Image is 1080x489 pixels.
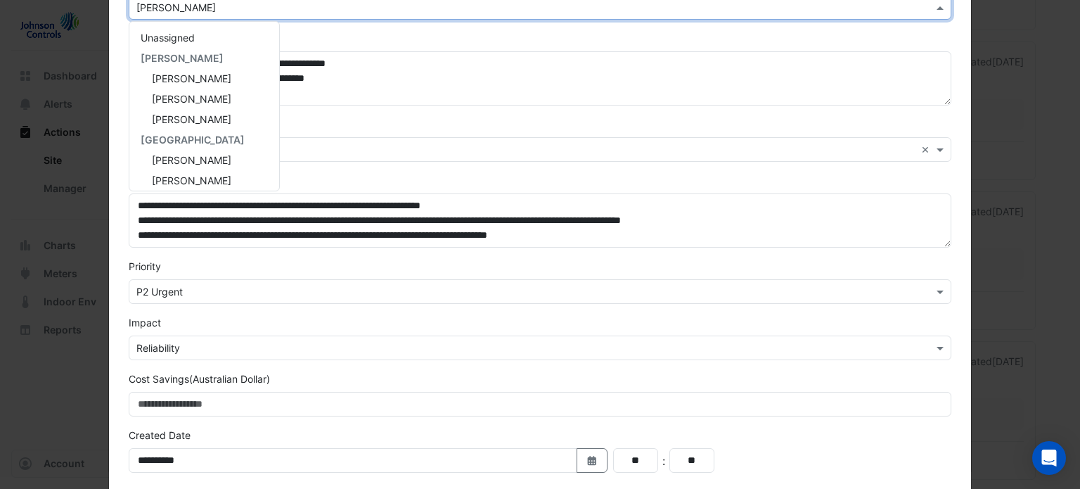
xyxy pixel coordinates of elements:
[613,448,658,473] input: Hours
[152,174,231,186] span: [PERSON_NAME]
[129,371,270,386] label: Cost Savings (Australian Dollar)
[152,72,231,84] span: [PERSON_NAME]
[921,142,933,157] span: Clear
[129,22,279,191] div: Options List
[586,455,598,466] fa-icon: Select Date
[1032,441,1066,475] div: Open Intercom Messenger
[141,32,195,44] span: Unassigned
[141,134,245,146] span: [GEOGRAPHIC_DATA]
[152,93,231,105] span: [PERSON_NAME]
[152,113,231,125] span: [PERSON_NAME]
[129,315,161,330] label: Impact
[129,428,191,443] label: Created Date
[658,452,669,469] div: :
[669,448,714,473] input: Minutes
[129,259,161,274] label: Priority
[152,154,231,166] span: [PERSON_NAME]
[141,52,224,64] span: [PERSON_NAME]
